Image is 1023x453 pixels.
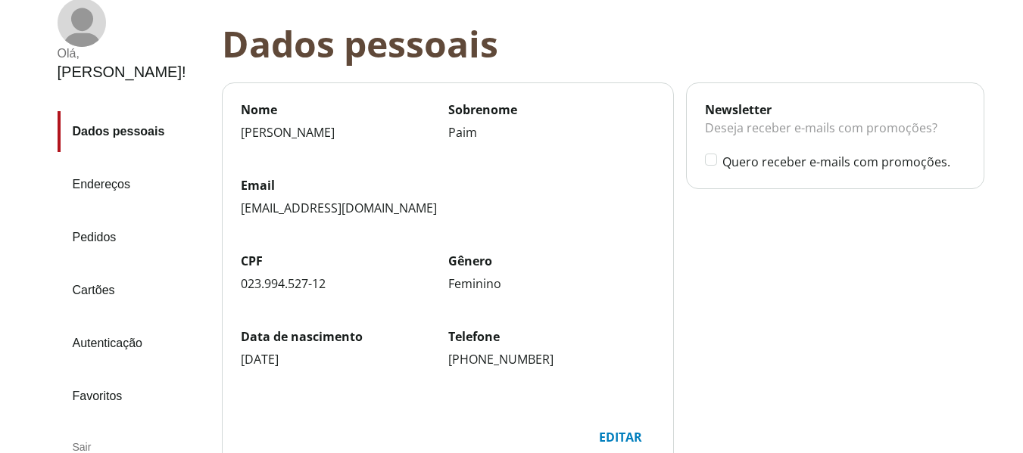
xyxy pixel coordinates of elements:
[222,23,996,64] div: Dados pessoais
[705,118,965,153] div: Deseja receber e-mails com promoções?
[586,422,655,452] button: Editar
[241,200,656,216] div: [EMAIL_ADDRESS][DOMAIN_NAME]
[58,323,210,364] a: Autenticação
[587,423,654,451] div: Editar
[58,376,210,417] a: Favoritos
[58,217,210,258] a: Pedidos
[241,101,448,118] label: Nome
[241,351,448,368] div: [DATE]
[705,101,965,118] div: Newsletter
[448,253,656,269] label: Gênero
[448,124,656,141] div: Paim
[448,351,656,368] div: [PHONE_NUMBER]
[722,154,965,170] label: Quero receber e-mails com promoções.
[241,124,448,141] div: [PERSON_NAME]
[448,328,656,345] label: Telefone
[448,275,656,292] div: Feminino
[58,64,186,81] div: [PERSON_NAME] !
[58,270,210,311] a: Cartões
[58,164,210,205] a: Endereços
[241,328,448,345] label: Data de nascimento
[58,47,186,61] div: Olá ,
[448,101,656,118] label: Sobrenome
[241,253,448,269] label: CPF
[241,275,448,292] div: 023.994.527-12
[241,177,656,194] label: Email
[58,111,210,152] a: Dados pessoais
